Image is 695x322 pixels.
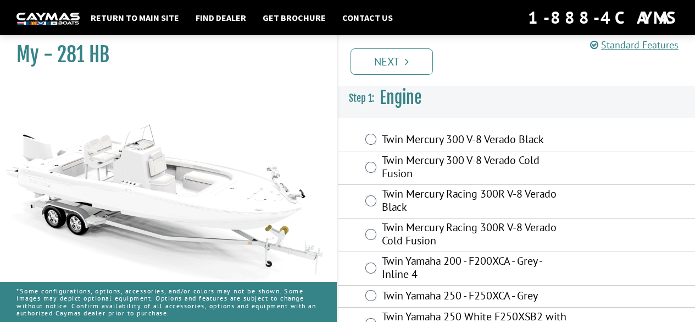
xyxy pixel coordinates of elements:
[16,42,309,67] h1: My - 281 HB
[85,10,185,25] a: Return to main site
[382,254,570,283] label: Twin Yamaha 200 - F200XCA - Grey - Inline 4
[16,282,320,322] p: *Some configurations, options, accessories, and/or colors may not be shown. Some images may depic...
[590,39,679,51] a: Standard Features
[16,13,80,24] img: white-logo-c9c8dbefe5ff5ceceb0f0178aa75bf4bb51f6bca0971e226c86eb53dfe498488.png
[382,221,570,250] label: Twin Mercury Racing 300R V-8 Verado Cold Fusion
[257,10,331,25] a: Get Brochure
[190,10,252,25] a: Find Dealer
[382,289,570,305] label: Twin Yamaha 250 - F250XCA - Grey
[382,133,570,149] label: Twin Mercury 300 V-8 Verado Black
[351,48,433,75] a: Next
[528,6,679,30] div: 1-888-4CAYMAS
[382,154,570,183] label: Twin Mercury 300 V-8 Verado Cold Fusion
[382,187,570,216] label: Twin Mercury Racing 300R V-8 Verado Black
[337,10,398,25] a: Contact Us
